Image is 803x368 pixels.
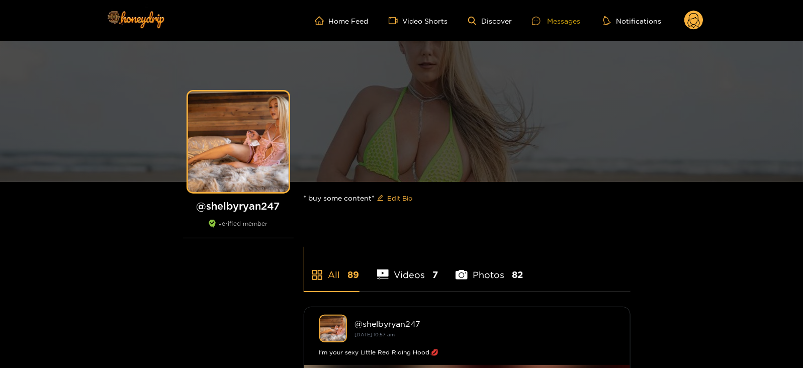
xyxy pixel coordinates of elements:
[375,190,415,206] button: editEdit Bio
[315,16,329,25] span: home
[389,16,403,25] span: video-camera
[512,268,523,281] span: 82
[319,347,615,357] div: I'm your sexy Little Red Riding Hood.💋
[456,246,523,291] li: Photos
[468,17,512,25] a: Discover
[319,315,347,342] img: shelbyryan247
[183,220,294,238] div: verified member
[304,246,360,291] li: All
[388,193,413,203] span: Edit Bio
[311,269,323,281] span: appstore
[304,182,631,214] div: * buy some content*
[355,332,395,337] small: [DATE] 10:57 am
[600,16,664,26] button: Notifications
[389,16,448,25] a: Video Shorts
[348,268,360,281] span: 89
[532,15,580,27] div: Messages
[377,195,384,202] span: edit
[355,319,615,328] div: @ shelbyryan247
[183,200,294,212] h1: @ shelbyryan247
[315,16,369,25] a: Home Feed
[432,268,438,281] span: 7
[377,246,438,291] li: Videos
